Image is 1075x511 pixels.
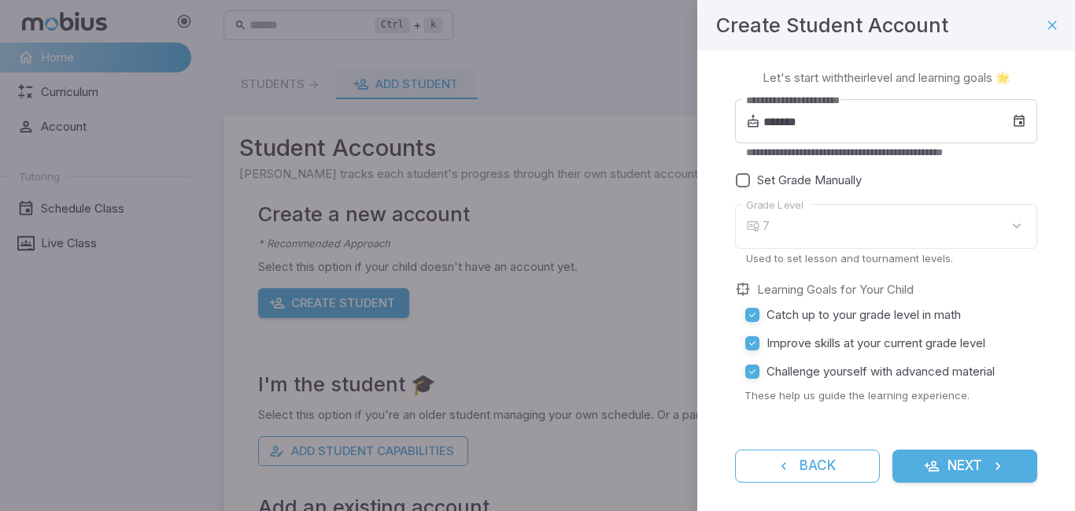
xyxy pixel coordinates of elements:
[746,198,803,213] label: Grade Level
[757,172,862,189] span: Set Grade Manually
[746,251,1026,265] p: Used to set lesson and tournament levels.
[744,388,1026,402] p: These help us guide the learning experience.
[716,9,948,41] h4: Create Student Account
[763,204,1037,249] div: 7
[763,69,1010,87] p: Let's start with their level and learning goals 🌟
[892,450,1037,483] button: Next
[767,363,995,380] span: Challenge yourself with advanced material
[767,306,961,324] span: Catch up to your grade level in math
[757,281,914,298] label: Learning Goals for Your Child
[767,335,985,352] span: Improve skills at your current grade level
[735,450,880,483] button: Back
